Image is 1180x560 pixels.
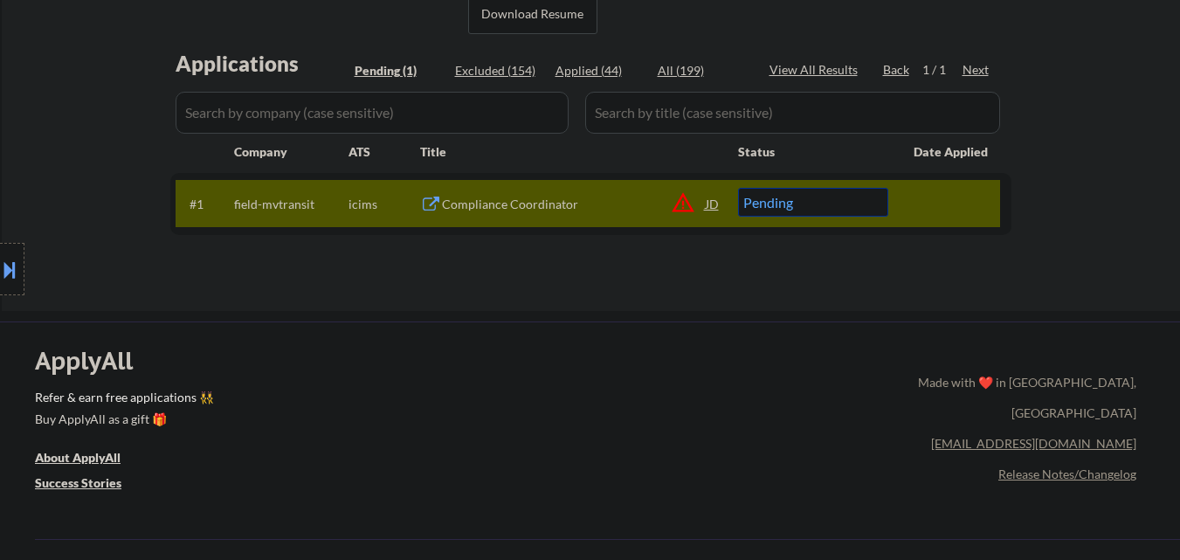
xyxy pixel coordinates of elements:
div: Title [420,143,721,161]
div: Next [963,61,990,79]
u: About ApplyAll [35,450,121,465]
div: Applied (44) [555,62,643,80]
div: Date Applied [914,143,990,161]
a: About ApplyAll [35,448,145,470]
div: 1 / 1 [922,61,963,79]
div: Made with ❤️ in [GEOGRAPHIC_DATA], [GEOGRAPHIC_DATA] [911,367,1136,428]
div: Pending (1) [355,62,442,80]
a: [EMAIL_ADDRESS][DOMAIN_NAME] [931,436,1136,451]
div: Compliance Coordinator [442,196,706,213]
input: Search by title (case sensitive) [585,92,1000,134]
u: Success Stories [35,475,121,490]
div: Status [738,135,888,167]
a: Success Stories [35,474,145,495]
input: Search by company (case sensitive) [176,92,569,134]
div: JD [704,188,721,219]
div: All (199) [658,62,745,80]
button: warning_amber [671,190,695,215]
div: icims [348,196,420,213]
a: Release Notes/Changelog [998,467,1136,481]
div: Excluded (154) [455,62,542,80]
div: Applications [176,53,348,74]
div: Back [883,61,911,79]
div: ATS [348,143,420,161]
div: View All Results [769,61,863,79]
